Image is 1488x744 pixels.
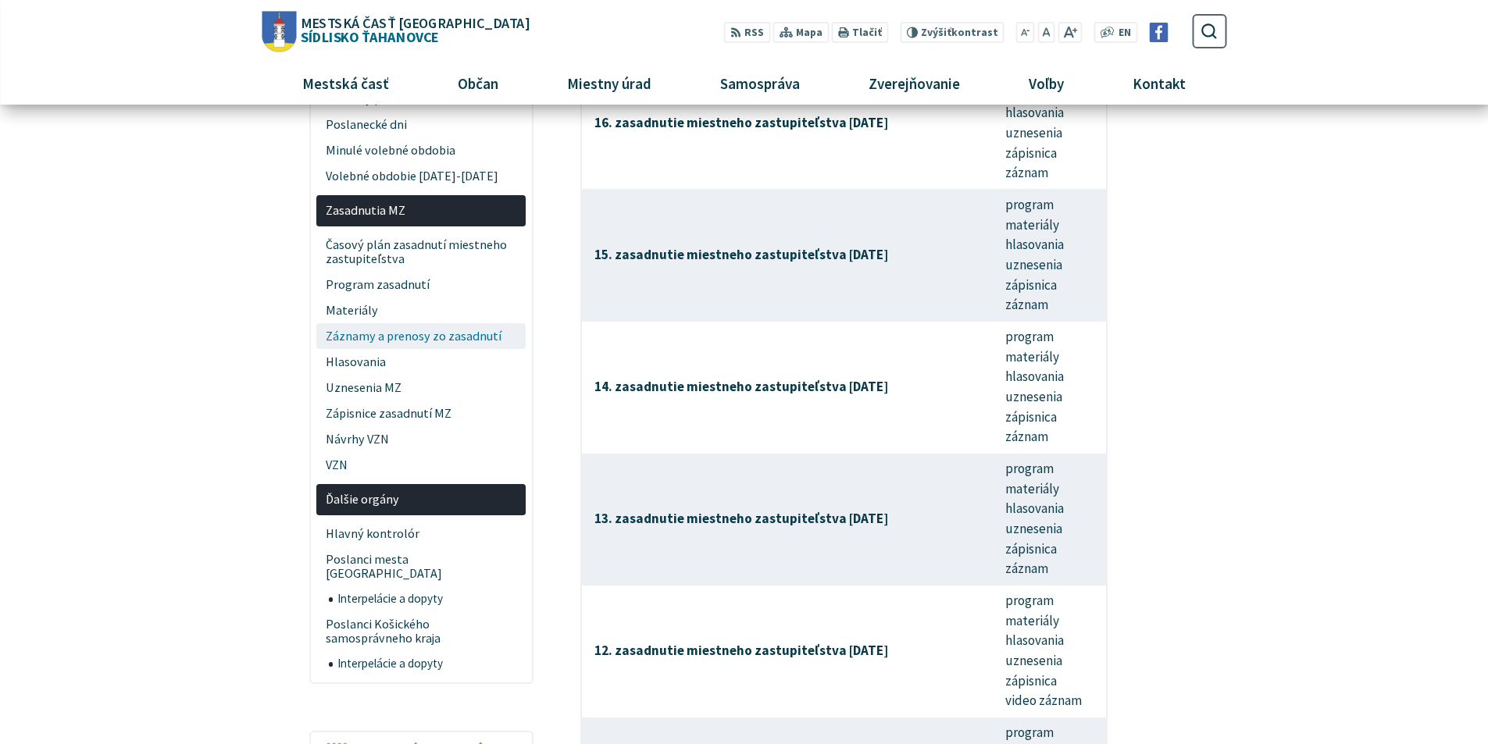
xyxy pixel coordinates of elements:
span: Časový plán zasadnutí miestneho zastupiteľstva [326,233,517,272]
strong: 16. zasadnutie miestneho zastupiteľstva [DATE] [594,114,888,131]
span: Uznesenia MZ [326,375,517,400]
span: Interpelácie a dopyty [337,586,517,611]
span: Poslanecké dni [326,112,517,137]
img: Prejsť na Facebook stránku [1149,23,1169,42]
a: uznesenia [1005,124,1062,141]
span: Poslanci Košického samosprávneho kraja [326,611,517,651]
a: zápisnica [1005,144,1057,162]
a: Poslanecké dni [316,112,526,137]
a: Kontakt [1104,62,1215,105]
a: Občan [429,62,526,105]
span: Zasadnutia MZ [326,198,517,223]
a: materiály [1005,216,1059,233]
strong: 13. zasadnutie miestneho zastupiteľstva [DATE] [594,510,888,527]
a: záznam [1005,560,1048,577]
span: Volebné obdobie [DATE]-[DATE] [326,163,517,189]
span: Materiály [326,297,517,323]
span: Tlačiť [852,27,882,39]
a: program [1005,196,1054,213]
a: hlasovania [1005,368,1064,385]
span: Občan [451,62,504,105]
a: program [1005,460,1054,477]
a: materiály [1005,348,1059,365]
a: program [1005,328,1054,345]
strong: 14. zasadnutie miestneho zastupiteľstva [DATE] [594,378,888,395]
a: Zasadnutia MZ [316,195,526,227]
a: záznam [1005,428,1048,445]
button: Nastaviť pôvodnú veľkosť písma [1037,22,1054,43]
span: Hlasovania [326,349,517,375]
span: Záznamy a prenosy zo zasadnutí [326,323,517,349]
a: uznesenia [1005,256,1062,273]
a: Zverejňovanie [840,62,989,105]
button: Tlačiť [832,22,888,43]
a: zápisnica [1005,672,1057,689]
a: Mestská časť [273,62,417,105]
a: Interpelácie a dopyty [329,651,526,676]
a: RSS [724,22,770,43]
a: záznam [1005,296,1048,313]
button: Zvýšiťkontrast [900,22,1004,43]
a: Ďalšie orgány [316,484,526,516]
a: Minulé volebné obdobia [316,137,526,163]
a: hlasovania [1005,104,1064,121]
span: Program zasadnutí [326,272,517,297]
span: Mestská časť [GEOGRAPHIC_DATA] [301,16,529,30]
button: Zmenšiť veľkosť písma [1016,22,1035,43]
a: uznesenia [1005,388,1062,405]
span: Mapa [796,25,823,41]
a: Uznesenia MZ [316,375,526,400]
strong: 15. zasadnutie miestneho zastupiteľstva [DATE] [594,246,888,263]
a: Poslanci mesta [GEOGRAPHIC_DATA] [316,547,526,587]
button: Zväčšiť veľkosť písma [1058,22,1082,43]
a: program [1005,592,1054,609]
a: zápisnica [1005,540,1057,557]
span: kontrast [921,27,998,39]
a: materiály [1005,480,1059,497]
span: VZN [326,452,517,478]
a: Záznamy a prenosy zo zasadnutí [316,323,526,349]
span: Hlavný kontrolór [326,522,517,547]
img: Prejsť na domovskú stránku [262,11,296,52]
span: RSS [744,25,764,41]
a: Časový plán zasadnutí miestneho zastupiteľstva [316,233,526,272]
a: hlasovania [1005,236,1064,253]
a: Poslanci Košického samosprávneho kraja [316,611,526,651]
a: program [1005,724,1054,741]
a: Mapa [773,22,829,43]
span: Zápisnice zasadnutí MZ [326,400,517,426]
span: Samospráva [714,62,805,105]
span: Návrhy VZN [326,426,517,452]
a: hlasovania [1005,500,1064,517]
span: Minulé volebné obdobia [326,137,517,163]
span: Sídlisko Ťahanovce [296,16,529,44]
span: Kontakt [1127,62,1192,105]
a: video záznam [1005,692,1082,709]
a: Interpelácie a dopyty [329,586,526,611]
span: Interpelácie a dopyty [337,651,517,676]
a: Návrhy VZN [316,426,526,452]
span: Poslanci mesta [GEOGRAPHIC_DATA] [326,547,517,587]
span: EN [1119,25,1131,41]
a: VZN [316,452,526,478]
a: Miestny úrad [538,62,680,105]
span: Zvýšiť [921,26,951,39]
a: uznesenia [1005,520,1062,537]
a: Program zasadnutí [316,272,526,297]
a: materiály [1005,612,1059,629]
a: uznesenia [1005,652,1062,669]
a: Materiály [316,297,526,323]
a: Voľby [1001,62,1093,105]
a: Hlasovania [316,349,526,375]
a: Hlavný kontrolór [316,522,526,547]
a: Logo Sídlisko Ťahanovce, prejsť na domovskú stránku. [262,11,529,52]
span: Voľby [1023,62,1070,105]
a: EN [1115,25,1136,41]
span: Ďalšie orgány [326,486,517,512]
a: Samospráva [692,62,829,105]
strong: 12. zasadnutie miestneho zastupiteľstva [DATE] [594,642,888,659]
a: zápisnica [1005,408,1057,425]
a: zápisnica [1005,276,1057,294]
span: Miestny úrad [561,62,657,105]
a: Volebné obdobie [DATE]-[DATE] [316,163,526,189]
